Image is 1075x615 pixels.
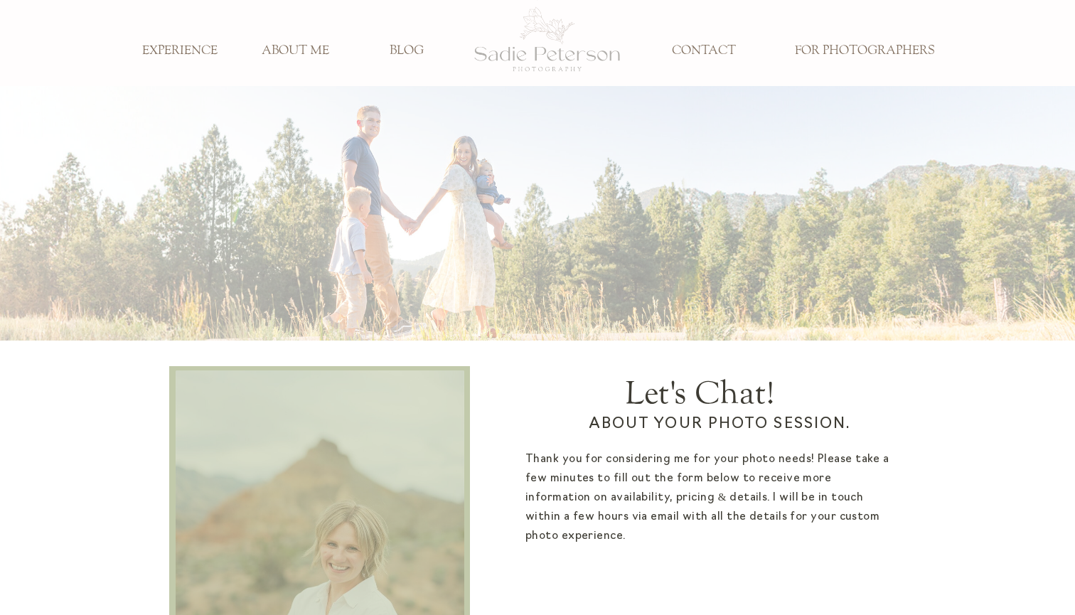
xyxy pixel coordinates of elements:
[657,43,751,59] a: CONTACT
[248,43,342,59] a: ABOUT ME
[525,450,894,550] p: Thank you for considering me for your photo needs! Please take a few minutes to fill out the form...
[493,375,906,407] h2: Let's Chat!
[784,43,944,59] a: FOR PHOTOGRAPHERS
[360,43,454,59] a: BLOG
[133,43,227,59] a: EXPERIENCE
[554,413,885,446] p: About your photo session.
